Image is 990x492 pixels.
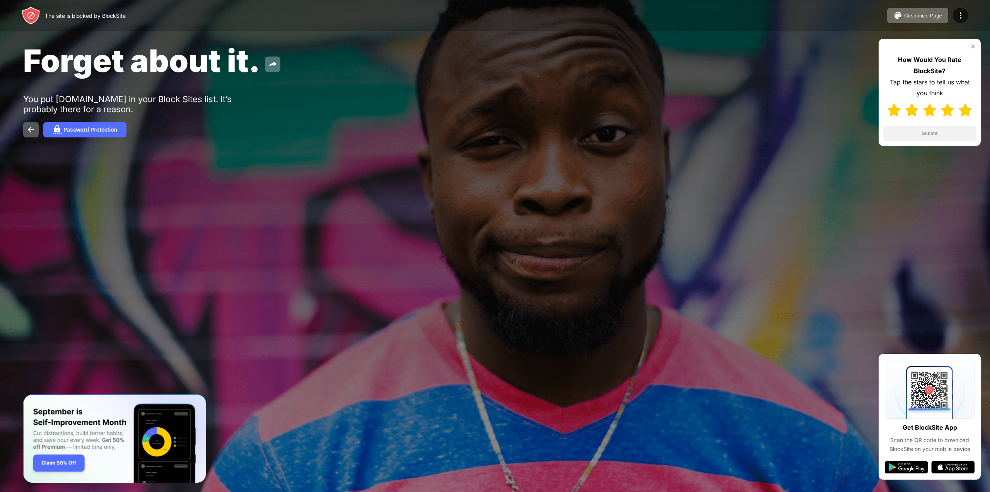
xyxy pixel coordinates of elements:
div: The site is blocked by BlockSite [45,12,126,19]
div: Get BlockSite App [903,422,957,433]
img: pallet.svg [893,11,903,20]
div: Password Protection [63,127,117,133]
img: star-full.svg [923,103,936,117]
img: star-full.svg [888,103,901,117]
div: How Would You Rate BlockSite? [883,54,976,77]
div: You put [DOMAIN_NAME] in your Block Sites list. It’s probably there for a reason. [23,94,262,114]
button: Submit [883,126,976,141]
img: share.svg [268,60,277,69]
div: Scan the QR code to download BlockSite on your mobile device [885,436,975,453]
img: star-full.svg [959,103,972,117]
img: app-store.svg [931,461,975,473]
img: star-full.svg [905,103,918,117]
img: qrcode.svg [885,360,975,419]
div: Tap the stars to tell us what you think [883,77,976,99]
img: password.svg [53,125,62,134]
img: rate-us-close.svg [970,43,976,50]
img: star-full.svg [941,103,954,117]
div: Customize Page [904,13,942,19]
img: header-logo.svg [22,6,40,25]
iframe: Banner [23,394,206,483]
img: back.svg [26,125,36,134]
img: menu-icon.svg [956,11,965,20]
span: Forget about it. [23,42,260,79]
button: Customize Page [887,8,948,23]
button: Password Protection [43,122,126,137]
img: google-play.svg [885,461,928,473]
